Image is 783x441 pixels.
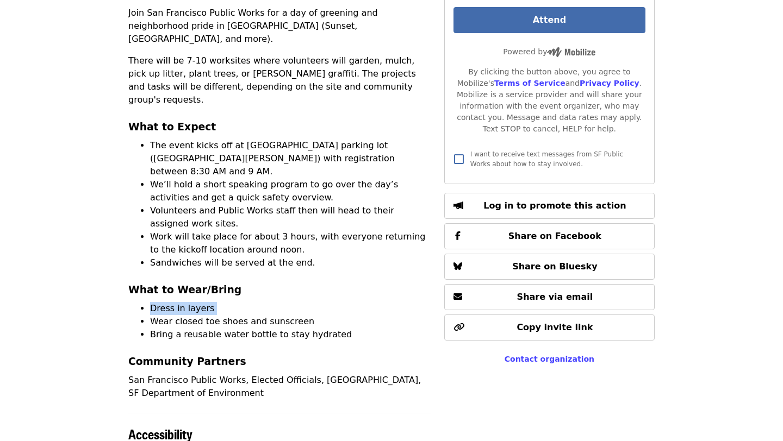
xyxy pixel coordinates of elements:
h3: What to Expect [128,119,431,135]
p: There will be 7-10 worksites where volunteers will garden, mulch, pick up litter, plant trees, or... [128,54,431,106]
li: The event kicks off at [GEOGRAPHIC_DATA] parking lot ([GEOGRAPHIC_DATA][PERSON_NAME]) with regist... [150,139,431,178]
button: Share on Facebook [444,223,655,249]
span: Log in to promote this action [483,200,626,211]
li: We’ll hold a short speaking program to go over the day’s activities and get a quick safety overview. [150,178,431,204]
a: Privacy Policy [580,79,639,87]
button: Log in to promote this action [444,193,655,219]
li: Wear closed toe shoes and sunscreen [150,315,431,328]
span: Share on Bluesky [512,261,598,272]
a: Terms of Service [494,79,565,87]
li: Volunteers and Public Works staff then will head to their assigned work sites. [150,204,431,230]
li: Work will take place for about 3 hours, with everyone returning to the kickoff location around noon. [150,230,431,256]
button: Attend [453,7,645,33]
span: Powered by [503,47,595,56]
div: By clicking the button above, you agree to Mobilize's and . Mobilize is a service provider and wi... [453,66,645,135]
span: Share on Facebook [508,231,601,241]
span: Share via email [517,292,593,302]
p: San Francisco Public Works, Elected Officials, [GEOGRAPHIC_DATA], SF Department of Environment [128,374,431,400]
h3: Community Partners [128,354,431,369]
button: Share via email [444,284,655,310]
span: I want to receive text messages from SF Public Works about how to stay involved. [470,150,623,168]
h3: What to Wear/Bring [128,282,431,298]
span: Copy invite link [517,322,593,332]
a: Contact organization [505,355,594,363]
img: Powered by Mobilize [547,47,595,57]
button: Share on Bluesky [444,254,655,280]
li: Bring a reusable water bottle to stay hydrated [150,328,431,341]
li: Dress in layers [150,302,431,315]
li: Sandwiches will be served at the end. [150,256,431,269]
p: Join San Francisco Public Works for a day of greening and neighborhood pride in [GEOGRAPHIC_DATA]... [128,7,431,46]
button: Copy invite link [444,314,655,341]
